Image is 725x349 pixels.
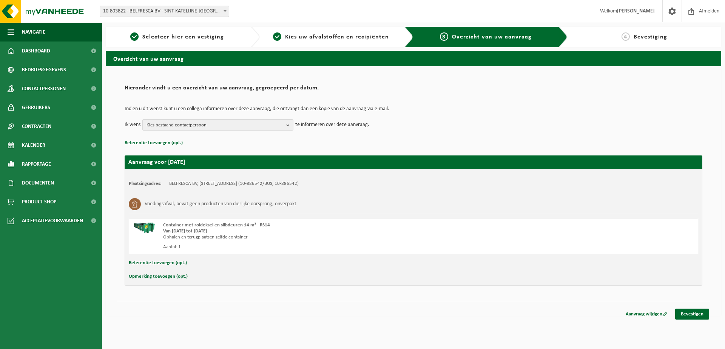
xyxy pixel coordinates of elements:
a: Aanvraag wijzigen [620,309,673,320]
span: Gebruikers [22,98,50,117]
p: Ik wens [125,119,140,131]
span: Rapportage [22,155,51,174]
button: Kies bestaand contactpersoon [142,119,293,131]
span: Bedrijfsgegevens [22,60,66,79]
span: Selecteer hier een vestiging [142,34,224,40]
img: HK-RS-14-GN-00.png [133,222,156,234]
strong: Van [DATE] tot [DATE] [163,229,207,234]
h2: Hieronder vindt u een overzicht van uw aanvraag, gegroepeerd per datum. [125,85,702,95]
strong: [PERSON_NAME] [617,8,655,14]
strong: Plaatsingsadres: [129,181,162,186]
span: Contactpersonen [22,79,66,98]
span: 3 [440,32,448,41]
a: Bevestigen [675,309,709,320]
span: 4 [622,32,630,41]
span: 1 [130,32,139,41]
span: Bevestiging [634,34,667,40]
span: Container met roldeksel en slibdeuren 14 m³ - RS14 [163,223,270,228]
button: Opmerking toevoegen (opt.) [129,272,188,281]
a: 2Kies uw afvalstoffen en recipiënten [264,32,399,42]
button: Referentie toevoegen (opt.) [129,258,187,268]
strong: Aanvraag voor [DATE] [128,159,185,165]
span: Contracten [22,117,51,136]
td: BELFRESCA BV, [STREET_ADDRESS] (10-886542/BUS, 10-886542) [169,181,299,187]
h2: Overzicht van uw aanvraag [106,51,721,66]
span: Kies uw afvalstoffen en recipiënten [285,34,389,40]
a: 1Selecteer hier een vestiging [110,32,245,42]
div: Ophalen en terugplaatsen zelfde container [163,234,444,240]
span: Product Shop [22,192,56,211]
span: Kies bestaand contactpersoon [147,120,283,131]
div: Aantal: 1 [163,244,444,250]
h3: Voedingsafval, bevat geen producten van dierlijke oorsprong, onverpakt [145,198,296,210]
span: Acceptatievoorwaarden [22,211,83,230]
button: Referentie toevoegen (opt.) [125,138,183,148]
span: Navigatie [22,23,45,42]
span: Dashboard [22,42,50,60]
span: 2 [273,32,281,41]
span: Kalender [22,136,45,155]
span: Overzicht van uw aanvraag [452,34,532,40]
span: 10-803822 - BELFRESCA BV - SINT-KATELIJNE-WAVER [100,6,229,17]
p: te informeren over deze aanvraag. [295,119,369,131]
span: Documenten [22,174,54,192]
p: Indien u dit wenst kunt u een collega informeren over deze aanvraag, die ontvangt dan een kopie v... [125,106,702,112]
